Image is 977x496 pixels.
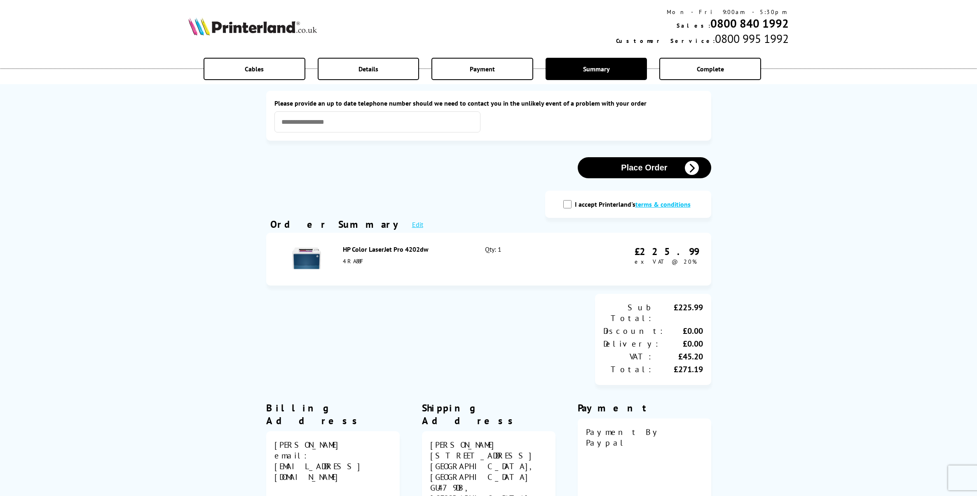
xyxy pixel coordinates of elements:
a: 0800 840 1992 [710,16,789,31]
div: [PERSON_NAME] [274,439,391,450]
img: Printerland Logo [188,17,317,35]
div: VAT: [603,351,653,362]
div: Order Summary [270,218,404,231]
label: I accept Printerland's [575,200,695,208]
button: Place Order [578,157,711,178]
div: Sub Total: [603,302,653,324]
span: Summary [583,65,610,73]
div: Mon - Fri 9:00am - 5:30pm [616,8,789,16]
div: £0.00 [660,338,703,349]
div: [PERSON_NAME] [430,439,547,450]
div: Qty: 1 [485,245,570,273]
span: Cables [245,65,264,73]
div: Total: [603,364,653,375]
div: HP Color LaserJet Pro 4202dw [343,245,467,253]
div: [GEOGRAPHIC_DATA], [GEOGRAPHIC_DATA] [430,461,547,482]
label: Please provide an up to date telephone number should we need to contact you in the unlikely event... [274,99,703,107]
img: HP Color LaserJet Pro 4202dw [292,244,321,273]
div: Billing Address [266,402,400,427]
div: Discount: [603,326,665,336]
div: [STREET_ADDRESS] [430,450,547,461]
div: £45.20 [653,351,703,362]
div: £0.00 [665,326,703,336]
span: ex VAT @ 20% [635,258,697,265]
div: £225.99 [635,245,699,258]
span: Sales: [677,22,710,29]
a: modal_tc [635,200,691,208]
div: Delivery: [603,338,660,349]
span: Details [358,65,378,73]
div: Shipping Address [422,402,555,427]
div: £225.99 [653,302,703,324]
div: Payment [578,402,711,414]
div: email: [EMAIL_ADDRESS][DOMAIN_NAME] [274,450,391,482]
span: 0800 995 1992 [715,31,789,46]
span: Payment [470,65,495,73]
div: 4RA88F [343,257,467,265]
span: Complete [697,65,724,73]
a: Edit [412,220,423,229]
div: £271.19 [653,364,703,375]
span: Customer Service: [616,37,715,45]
